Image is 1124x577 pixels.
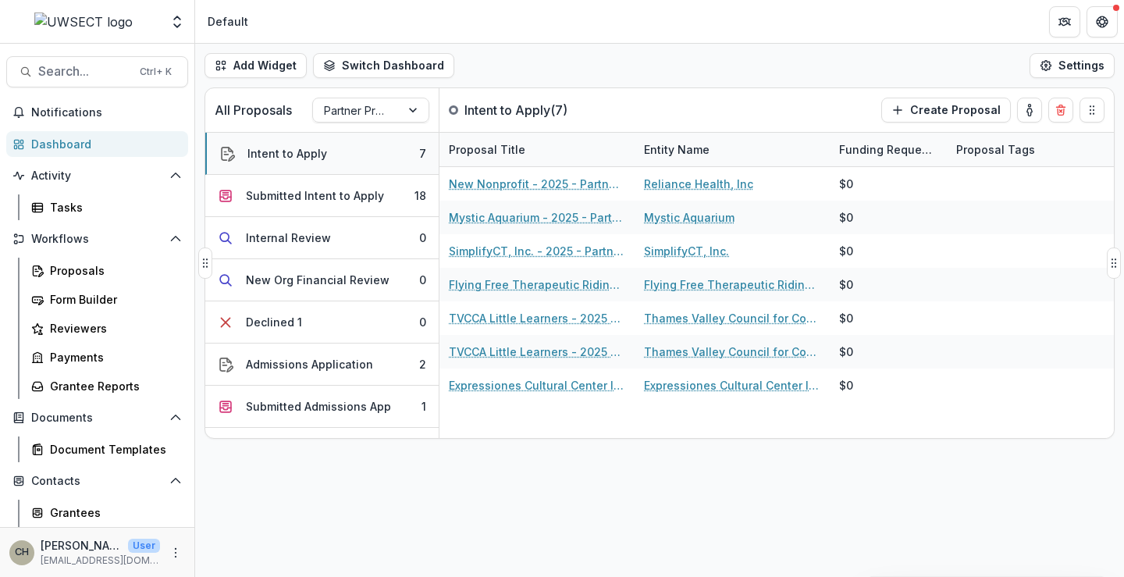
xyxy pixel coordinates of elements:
a: Grantee Reports [25,373,188,399]
button: Switch Dashboard [313,53,454,78]
a: Thames Valley Council for Community Action [644,344,820,360]
span: Notifications [31,106,182,119]
div: Submitted Intent to Apply [246,187,384,204]
button: toggle-assigned-to-me [1017,98,1042,123]
button: Drag [198,248,212,279]
a: Mystic Aquarium - 2025 - Partner Program Intent to Apply [449,209,625,226]
a: Mystic Aquarium [644,209,735,226]
nav: breadcrumb [201,10,254,33]
div: 0 [419,230,426,246]
div: Grantee Reports [50,378,176,394]
div: Proposals [50,262,176,279]
div: $0 [839,243,853,259]
div: Payments [50,349,176,365]
div: $0 [839,377,853,394]
div: Reviewers [50,320,176,337]
button: Open Documents [6,405,188,430]
a: Reviewers [25,315,188,341]
button: More [166,543,185,562]
a: Expressiones Cultural Center Inc - 2025 - Partner Program Intent to Apply [449,377,625,394]
p: All Proposals [215,101,292,119]
button: Drag [1080,98,1104,123]
div: Form Builder [50,291,176,308]
span: Search... [38,64,130,79]
div: Proposal Tags [947,141,1044,158]
div: $0 [839,310,853,326]
div: Proposal Title [439,133,635,166]
a: Flying Free Therapeutic Riding Center, Inc. - 2025 - Partner Program Intent to Apply [449,276,625,293]
a: Expressiones Cultural Center Inc [644,377,820,394]
span: Documents [31,411,163,425]
div: $0 [839,344,853,360]
button: Delete card [1048,98,1073,123]
div: 7 [419,145,426,162]
a: TVCCA Little Learners - 2025 - Partner Program Intent to Apply [449,310,625,326]
p: [PERSON_NAME] [41,537,122,554]
button: Open Contacts [6,468,188,493]
button: Get Help [1087,6,1118,37]
div: 2 [419,356,426,372]
div: Declined 1 [246,314,302,330]
div: 1 [421,398,426,415]
button: Open Activity [6,163,188,188]
button: Intent to Apply7 [205,133,439,175]
button: Drag [1107,248,1121,279]
div: $0 [839,276,853,293]
a: Form Builder [25,287,188,312]
a: Dashboard [6,131,188,157]
a: Thames Valley Council for Community Action [644,310,820,326]
button: Open Workflows [6,226,188,251]
a: SimplifyCT, Inc. [644,243,729,259]
a: Grantees [25,500,188,525]
p: User [128,539,160,553]
div: 18 [414,187,426,204]
button: Notifications [6,100,188,125]
button: Create Proposal [881,98,1011,123]
a: SimplifyCT, Inc. - 2025 - Partner Program Intent to Apply [449,243,625,259]
a: New Nonprofit - 2025 - Partner Program Intent to Apply [449,176,625,192]
div: $0 [839,176,853,192]
div: Ctrl + K [137,63,175,80]
a: Document Templates [25,436,188,462]
div: Entity Name [635,133,830,166]
div: Submitted Admissions App [246,398,391,415]
div: Funding Requested [830,141,947,158]
img: UWSECT logo [34,12,133,31]
div: 0 [419,272,426,288]
button: Settings [1030,53,1115,78]
button: Partners [1049,6,1080,37]
a: Payments [25,344,188,370]
div: Grantees [50,504,176,521]
button: Search... [6,56,188,87]
button: Declined 10 [205,301,439,344]
button: Add Widget [205,53,307,78]
div: Tasks [50,199,176,215]
a: Proposals [25,258,188,283]
div: Dashboard [31,136,176,152]
a: Flying Free Therapeutic Riding Center, Inc. [644,276,820,293]
a: Tasks [25,194,188,220]
div: Default [208,13,248,30]
div: New Org Financial Review [246,272,389,288]
div: Funding Requested [830,133,947,166]
div: Carli Herz [15,547,29,557]
button: New Org Financial Review0 [205,259,439,301]
div: Entity Name [635,141,719,158]
span: Activity [31,169,163,183]
button: Open entity switcher [166,6,188,37]
div: Admissions Application [246,356,373,372]
button: Internal Review0 [205,217,439,259]
div: Document Templates [50,441,176,458]
div: $0 [839,209,853,226]
button: Submitted Admissions App1 [205,386,439,428]
div: Proposal Title [439,141,535,158]
div: 0 [419,314,426,330]
a: Reliance Health, Inc [644,176,753,192]
p: [EMAIL_ADDRESS][DOMAIN_NAME] [41,554,160,568]
button: Submitted Intent to Apply18 [205,175,439,217]
span: Workflows [31,233,163,246]
button: Admissions Application2 [205,344,439,386]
